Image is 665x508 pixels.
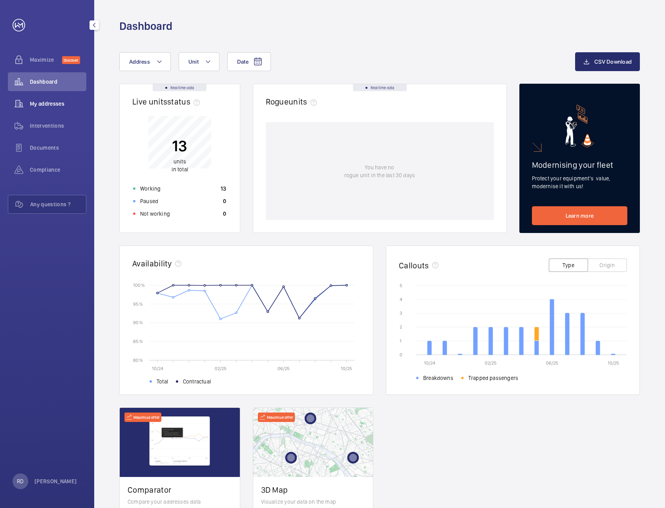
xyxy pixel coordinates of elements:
[153,84,206,91] div: Real time data
[223,197,226,205] p: 0
[424,360,435,366] text: 10/24
[188,59,199,65] span: Unit
[119,19,172,33] h1: Dashboard
[258,413,295,422] div: Maximize offer
[133,339,143,344] text: 85 %
[132,259,172,268] h2: Availability
[128,485,232,495] h2: Comparator
[289,97,320,106] span: units
[608,360,619,366] text: 10/25
[30,144,86,152] span: Documents
[30,78,86,86] span: Dashboard
[400,352,402,358] text: 0
[157,378,168,385] span: Total
[237,59,248,65] span: Date
[423,374,453,382] span: Breakdowns
[30,200,86,208] span: Any questions ?
[129,59,150,65] span: Address
[400,310,402,316] text: 3
[400,338,402,344] text: 1
[119,52,171,71] button: Address
[221,185,227,193] p: 13
[468,374,518,382] span: Trapped passengers
[35,477,77,485] p: [PERSON_NAME]
[400,324,402,330] text: 2
[341,366,352,371] text: 10/25
[62,56,80,64] span: Discover
[353,84,407,91] div: Real time data
[30,166,86,174] span: Compliance
[183,378,211,385] span: Contractual
[532,206,628,225] a: Learn more
[128,498,232,506] p: Compare your addresses data
[30,100,86,108] span: My addresses
[261,498,365,506] p: Visualize your data on the map
[133,282,145,288] text: 100 %
[30,122,86,130] span: Interventions
[140,197,158,205] p: Paused
[179,52,219,71] button: Unit
[485,360,497,366] text: 02/25
[400,297,402,302] text: 4
[266,97,320,106] h2: Rogue
[588,259,627,272] button: Origin
[133,357,143,363] text: 80 %
[140,210,170,218] p: Not working
[532,160,628,170] h2: Modernising your fleet
[532,174,628,190] p: Protect your equipment's value, modernise it with us!
[546,360,558,366] text: 06/25
[565,105,594,147] img: marketing-card.svg
[575,52,640,71] button: CSV Download
[17,477,24,485] p: RD
[227,52,271,71] button: Date
[167,97,203,106] span: status
[133,301,143,306] text: 95 %
[172,158,188,173] p: in total
[261,485,365,495] h2: 3D Map
[215,366,227,371] text: 02/25
[174,158,186,165] span: units
[172,136,188,156] p: 13
[400,283,402,288] text: 5
[549,259,588,272] button: Type
[344,163,415,179] p: You have no rogue unit in the last 30 days
[278,366,290,371] text: 06/25
[124,413,161,422] div: Maximize offer
[399,260,429,270] h2: Callouts
[140,185,161,193] p: Working
[223,210,226,218] p: 0
[152,366,163,371] text: 10/24
[30,56,62,64] span: Maximize
[132,97,203,106] h2: Live units
[594,59,632,65] span: CSV Download
[133,320,143,325] text: 90 %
